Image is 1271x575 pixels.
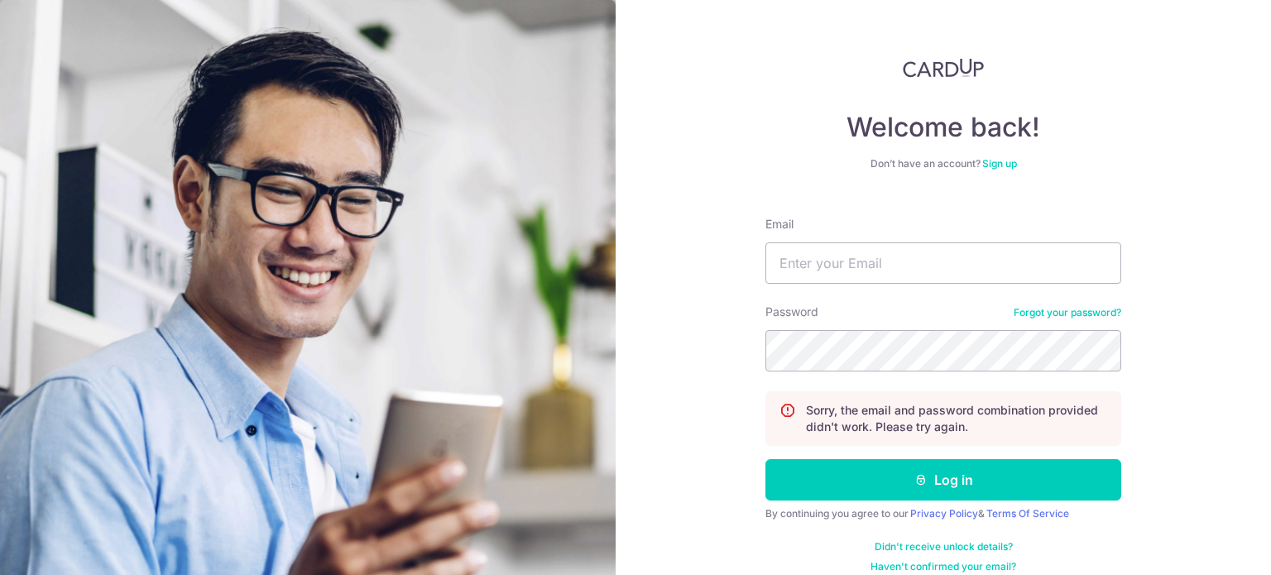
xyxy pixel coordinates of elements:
[986,507,1069,520] a: Terms Of Service
[765,304,818,320] label: Password
[875,540,1013,553] a: Didn't receive unlock details?
[806,402,1107,435] p: Sorry, the email and password combination provided didn't work. Please try again.
[765,216,794,232] label: Email
[765,111,1121,144] h4: Welcome back!
[765,157,1121,170] div: Don’t have an account?
[871,560,1016,573] a: Haven't confirmed your email?
[982,157,1017,170] a: Sign up
[910,507,978,520] a: Privacy Policy
[765,242,1121,284] input: Enter your Email
[765,459,1121,501] button: Log in
[903,58,984,78] img: CardUp Logo
[1014,306,1121,319] a: Forgot your password?
[765,507,1121,520] div: By continuing you agree to our &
